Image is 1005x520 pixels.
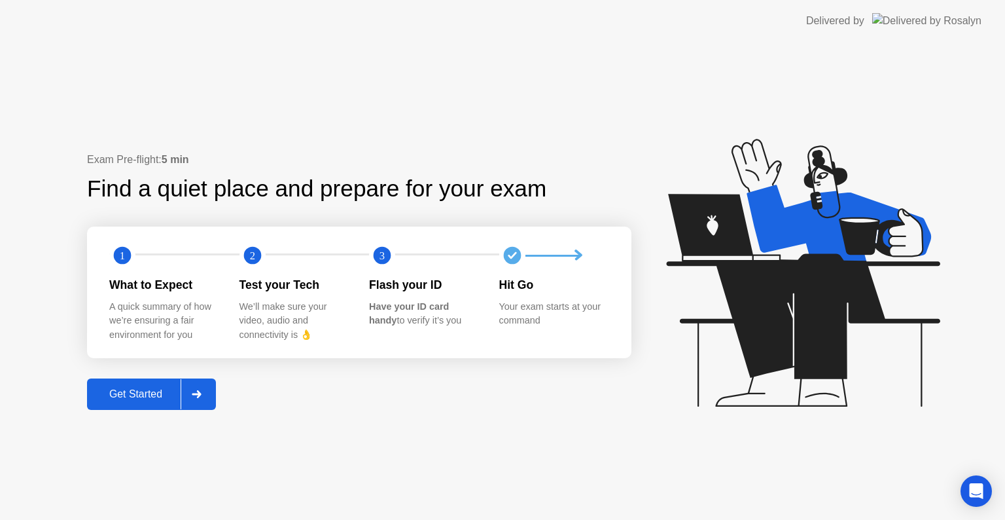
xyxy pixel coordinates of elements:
img: Delivered by Rosalyn [872,13,981,28]
div: Find a quiet place and prepare for your exam [87,172,548,206]
div: Test your Tech [239,276,349,293]
b: 5 min [162,154,189,165]
div: Delivered by [806,13,864,29]
text: 2 [249,250,255,262]
b: Have your ID card handy [369,301,449,326]
div: We’ll make sure your video, audio and connectivity is 👌 [239,300,349,343]
div: Open Intercom Messenger [961,475,992,507]
div: Flash your ID [369,276,478,293]
div: Exam Pre-flight: [87,152,631,168]
div: Hit Go [499,276,608,293]
div: A quick summary of how we’re ensuring a fair environment for you [109,300,219,343]
text: 3 [379,250,385,262]
div: Get Started [91,388,181,400]
text: 1 [120,250,125,262]
div: to verify it’s you [369,300,478,328]
button: Get Started [87,379,216,410]
div: What to Expect [109,276,219,293]
div: Your exam starts at your command [499,300,608,328]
